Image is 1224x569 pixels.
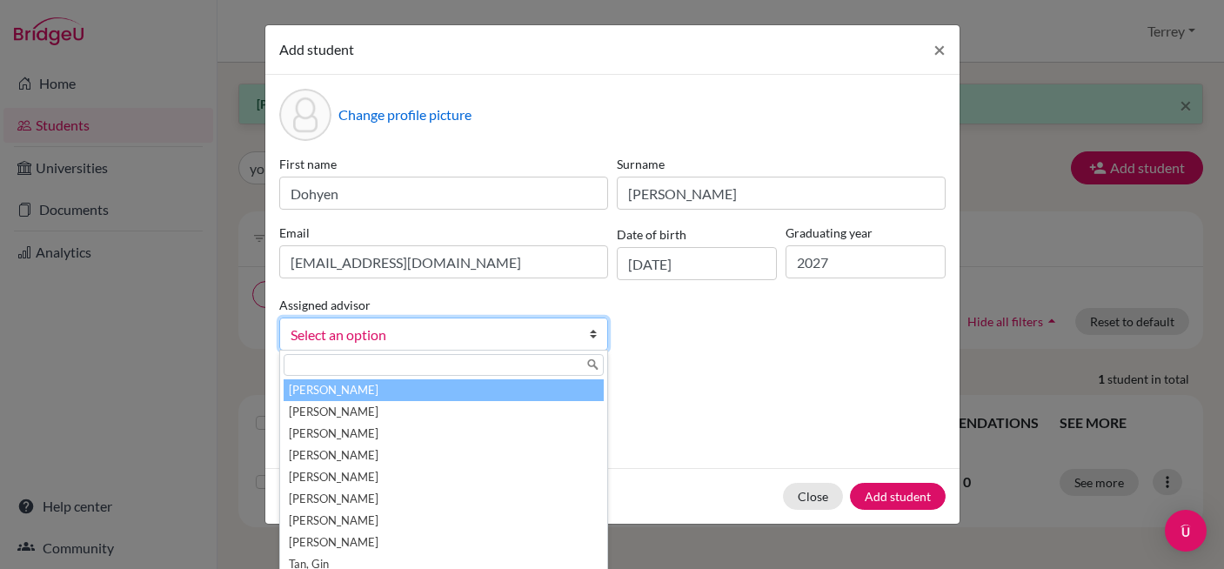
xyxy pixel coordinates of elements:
div: Profile picture [279,89,331,141]
li: [PERSON_NAME] [284,532,604,553]
li: [PERSON_NAME] [284,423,604,445]
label: Assigned advisor [279,296,371,314]
span: × [933,37,946,62]
li: [PERSON_NAME] [284,510,604,532]
p: Parents [279,378,946,399]
span: Add student [279,41,354,57]
li: [PERSON_NAME] [284,445,604,466]
button: Close [920,25,960,74]
li: [PERSON_NAME] [284,466,604,488]
label: First name [279,155,608,173]
label: Email [279,224,608,242]
label: Graduating year [786,224,946,242]
button: Add student [850,483,946,510]
li: [PERSON_NAME] [284,488,604,510]
button: Close [783,483,843,510]
input: dd/mm/yyyy [617,247,777,280]
label: Surname [617,155,946,173]
div: Open Intercom Messenger [1165,510,1207,552]
span: Select an option [291,324,574,346]
li: [PERSON_NAME] [284,401,604,423]
li: [PERSON_NAME] [284,379,604,401]
label: Date of birth [617,225,686,244]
